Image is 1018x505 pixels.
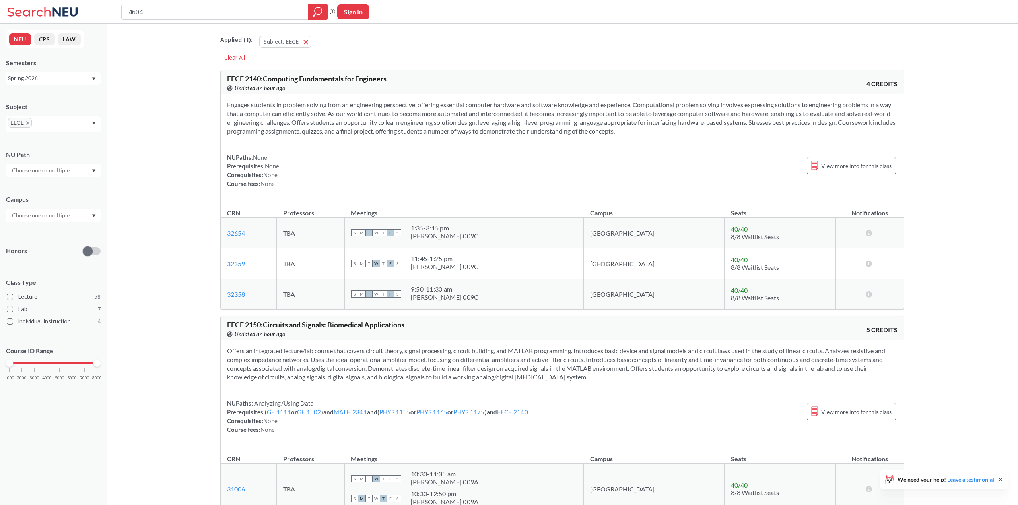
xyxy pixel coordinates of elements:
[263,417,278,424] span: None
[411,293,479,301] div: [PERSON_NAME] 009C
[8,211,75,220] input: Choose one or multiple
[731,286,748,294] span: 40 / 40
[351,260,358,267] span: S
[235,330,286,339] span: Updated an hour ago
[253,154,267,161] span: None
[227,290,245,298] a: 32358
[94,292,101,301] span: 58
[584,248,725,279] td: [GEOGRAPHIC_DATA]
[411,224,479,232] div: 1:35 - 3:15 pm
[227,209,240,217] div: CRN
[6,209,101,222] div: Dropdown arrow
[373,495,380,502] span: W
[97,305,101,313] span: 7
[7,304,101,314] label: Lab
[411,263,479,271] div: [PERSON_NAME] 009C
[387,495,394,502] span: F
[277,447,345,464] th: Professors
[42,376,52,380] span: 4000
[394,229,401,236] span: S
[6,246,27,255] p: Honors
[584,201,725,218] th: Campus
[17,376,27,380] span: 2000
[731,294,779,302] span: 8/8 Waitlist Seats
[235,84,286,93] span: Updated an hour ago
[394,260,401,267] span: S
[277,248,345,279] td: TBA
[264,38,299,45] span: Subject: EECE
[358,475,365,482] span: M
[731,263,779,271] span: 8/8 Waitlist Seats
[227,153,279,188] div: NUPaths: Prerequisites: Corequisites: Course fees:
[337,4,369,19] button: Sign In
[263,171,278,178] span: None
[387,229,394,236] span: F
[380,260,387,267] span: T
[731,233,779,240] span: 8/8 Waitlist Seats
[220,52,249,64] div: Clear All
[351,495,358,502] span: S
[297,408,321,416] a: GE 1502
[358,229,365,236] span: M
[308,4,328,20] div: magnifying glass
[731,489,779,496] span: 8/8 Waitlist Seats
[394,495,401,502] span: S
[92,376,102,380] span: 8000
[411,285,479,293] div: 9:50 - 11:30 am
[380,475,387,482] span: T
[947,476,994,483] a: Leave a testimonial
[731,256,748,263] span: 40 / 40
[5,376,14,380] span: 1000
[821,407,892,417] span: View more info for this class
[26,121,29,125] svg: X to remove pill
[821,161,892,171] span: View more info for this class
[6,164,101,177] div: Dropdown arrow
[725,447,836,464] th: Seats
[351,290,358,298] span: S
[497,408,528,416] a: EECE 2140
[344,447,583,464] th: Meetings
[259,36,311,48] button: Subject: EECE
[387,475,394,482] span: F
[267,408,291,416] a: GE 1111
[227,74,387,83] span: EECE 2140 : Computing Fundamentals for Engineers
[34,33,55,45] button: CPS
[387,290,394,298] span: F
[6,195,101,204] div: Campus
[8,166,75,175] input: Choose one or multiple
[8,74,91,83] div: Spring 2026
[253,400,314,407] span: Analyzing/Using Data
[373,260,380,267] span: W
[365,495,373,502] span: T
[227,229,245,237] a: 32654
[227,399,528,434] div: NUPaths: Prerequisites: ( or ) and and ( or or ) and Corequisites: Course fees:
[898,477,994,482] span: We need your help!
[365,475,373,482] span: T
[584,447,725,464] th: Campus
[394,290,401,298] span: S
[6,116,101,132] div: EECEX to remove pillDropdown arrow
[7,292,101,302] label: Lecture
[365,229,373,236] span: T
[220,35,253,44] span: Applied ( 1 ):
[351,229,358,236] span: S
[411,470,479,478] div: 10:30 - 11:35 am
[9,33,31,45] button: NEU
[97,317,101,326] span: 4
[58,33,81,45] button: LAW
[260,426,275,433] span: None
[380,290,387,298] span: T
[92,122,96,125] svg: Dropdown arrow
[380,229,387,236] span: T
[584,279,725,310] td: [GEOGRAPHIC_DATA]
[80,376,89,380] span: 7000
[6,346,101,356] p: Course ID Range
[7,316,101,327] label: Individual Instruction
[411,490,479,498] div: 10:30 - 12:50 pm
[313,6,322,17] svg: magnifying glass
[387,260,394,267] span: F
[411,255,479,263] div: 11:45 - 1:25 pm
[92,169,96,172] svg: Dropdown arrow
[835,201,904,218] th: Notifications
[373,229,380,236] span: W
